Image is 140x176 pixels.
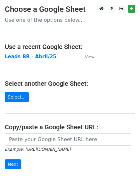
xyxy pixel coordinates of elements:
input: Paste your Google Sheet URL here [5,133,132,146]
h4: Select another Google Sheet: [5,80,135,87]
input: Next [5,159,21,169]
a: View [78,54,95,60]
a: Leads BR - Abril/25 [5,54,56,60]
p: Use one of the options below... [5,17,135,23]
h3: Choose a Google Sheet [5,5,135,14]
small: Example: [URL][DOMAIN_NAME] [5,147,70,152]
h4: Use a recent Google Sheet: [5,43,135,51]
a: Select... [5,92,29,102]
h4: Copy/paste a Google Sheet URL: [5,123,135,131]
small: View [85,54,95,59]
